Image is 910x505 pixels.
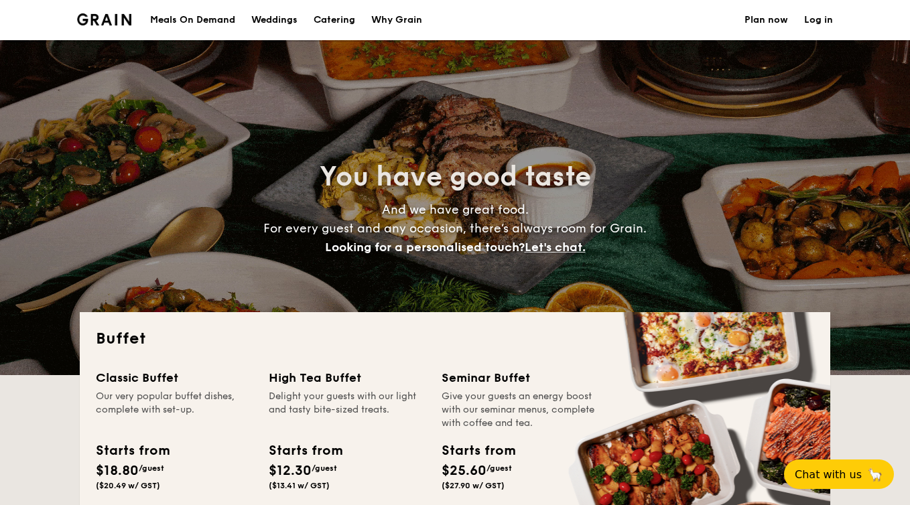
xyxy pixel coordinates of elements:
button: Chat with us🦙 [784,459,894,489]
img: Grain [77,13,131,25]
div: Give your guests an energy boost with our seminar menus, complete with coffee and tea. [442,390,598,430]
div: Classic Buffet [96,368,253,387]
span: ($27.90 w/ GST) [442,481,505,490]
span: And we have great food. For every guest and any occasion, there’s always room for Grain. [263,202,647,255]
span: $12.30 [269,463,312,479]
span: $25.60 [442,463,486,479]
span: Let's chat. [525,240,586,255]
span: Looking for a personalised touch? [325,240,525,255]
span: ($20.49 w/ GST) [96,481,160,490]
div: Starts from [96,441,169,461]
div: Our very popular buffet dishes, complete with set-up. [96,390,253,430]
h2: Buffet [96,328,814,350]
span: ($13.41 w/ GST) [269,481,330,490]
div: Starts from [442,441,515,461]
div: Seminar Buffet [442,368,598,387]
span: /guest [139,463,164,473]
span: You have good taste [320,161,591,193]
span: 🦙 [867,467,883,482]
a: Logotype [77,13,131,25]
div: High Tea Buffet [269,368,426,387]
div: Starts from [269,441,342,461]
span: /guest [312,463,337,473]
span: Chat with us [795,468,862,481]
span: /guest [486,463,512,473]
div: Delight your guests with our light and tasty bite-sized treats. [269,390,426,430]
span: $18.80 [96,463,139,479]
